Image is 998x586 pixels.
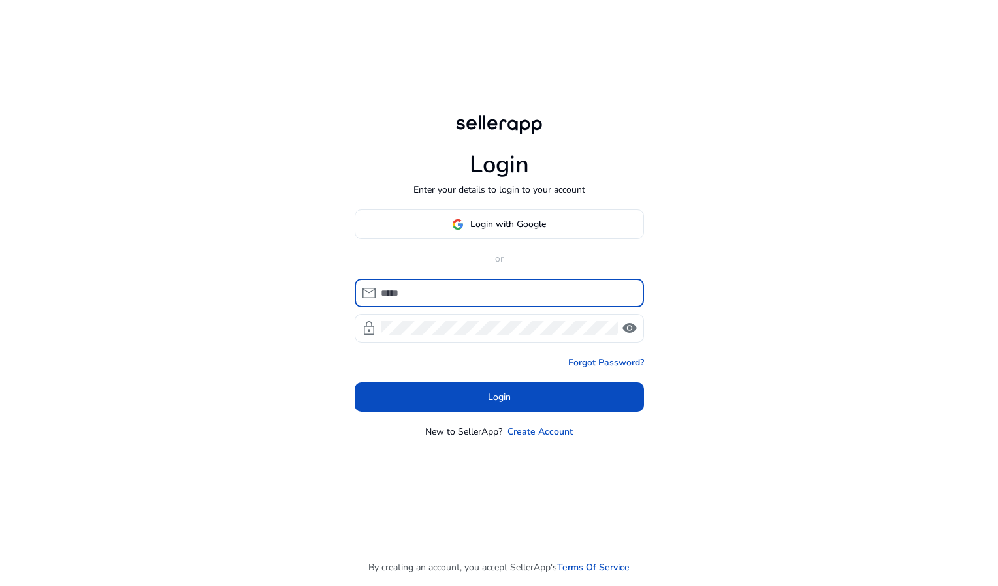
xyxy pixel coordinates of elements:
a: Terms Of Service [557,561,630,574]
p: New to SellerApp? [425,425,502,439]
button: Login [355,382,644,412]
span: visibility [622,320,637,336]
span: lock [361,320,377,336]
img: google-logo.svg [452,219,464,230]
span: Login [488,390,511,404]
p: Enter your details to login to your account [413,183,585,196]
span: Login with Google [470,217,546,231]
p: or [355,252,644,266]
button: Login with Google [355,209,644,239]
span: mail [361,285,377,301]
a: Create Account [507,425,573,439]
a: Forgot Password? [568,356,644,369]
h1: Login [470,151,529,179]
